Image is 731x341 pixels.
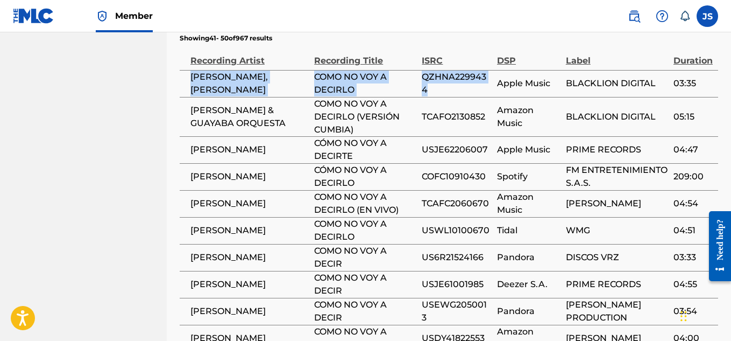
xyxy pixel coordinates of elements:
iframe: Resource Center [701,203,731,290]
span: PRIME RECORDS [566,143,668,156]
span: [PERSON_NAME] [190,305,309,318]
span: [PERSON_NAME] [190,143,309,156]
div: Notifications [679,11,690,22]
span: CÓMO NO VOY A DECIRTE [314,137,416,163]
span: [PERSON_NAME] PRODUCTION [566,298,668,324]
span: 03:35 [673,77,713,90]
div: Label [566,43,668,67]
span: BLACKLION DIGITAL [566,77,668,90]
span: Apple Music [497,77,560,90]
span: COMO NO VOY A DECIR [314,245,416,270]
span: DISCOS VRZ [566,251,668,264]
div: Help [651,5,673,27]
span: 04:51 [673,224,713,237]
span: USWL10100670 [422,224,492,237]
span: Tidal [497,224,560,237]
span: [PERSON_NAME] [190,197,309,210]
span: US6R21524166 [422,251,492,264]
span: Pandora [497,251,560,264]
span: USJE62206007 [422,143,492,156]
div: Recording Title [314,43,416,67]
img: Top Rightsholder [96,10,109,23]
span: QZHNA2299434 [422,71,492,96]
span: Pandora [497,305,560,318]
span: [PERSON_NAME] [566,197,668,210]
span: Apple Music [497,143,560,156]
span: COMO NO VOY A DECIR [314,298,416,324]
div: Duration [673,43,713,67]
span: Spotify [497,170,560,183]
span: 209:00 [673,170,713,183]
span: TCAFO2130852 [422,110,492,123]
div: Arrastrar [680,300,687,332]
span: 04:47 [673,143,713,156]
a: Public Search [623,5,645,27]
span: Deezer S.A. [497,278,560,291]
span: WMG [566,224,668,237]
span: Amazon Music [497,104,560,130]
div: DSP [497,43,560,67]
span: 03:33 [673,251,713,264]
span: BLACKLION DIGITAL [566,110,668,123]
p: Showing 41 - 50 of 967 results [180,33,272,43]
span: [PERSON_NAME] [190,251,309,264]
span: TCAFC2060670 [422,197,492,210]
span: COMO NO VOY A DECIRLO [314,71,416,96]
iframe: Chat Widget [677,289,731,341]
span: USEWG2050013 [422,298,492,324]
span: 04:54 [673,197,713,210]
div: ISRC [422,43,492,67]
span: [PERSON_NAME] [190,224,309,237]
img: MLC Logo [13,8,54,24]
span: CÓMO NO VOY A DECIRLO [314,164,416,190]
div: Recording Artist [190,43,309,67]
span: COFC10910430 [422,170,492,183]
span: Member [115,10,153,22]
img: search [628,10,641,23]
img: help [656,10,669,23]
span: FM ENTRETENIMIENTO S.A.S. [566,164,668,190]
div: User Menu [697,5,718,27]
span: [PERSON_NAME] [190,170,309,183]
span: COMO NO VOY A DECIR [314,272,416,297]
span: COMO NO VOY A DECIRLO (EN VIVO) [314,191,416,217]
span: [PERSON_NAME] & GUAYABA ORQUESTA [190,104,309,130]
span: COMO NO VOY A DECIRLO (VERSIÓN CUMBIA) [314,98,416,136]
span: [PERSON_NAME] [190,278,309,291]
span: 04:55 [673,278,713,291]
span: 03:54 [673,305,713,318]
span: Amazon Music [497,191,560,217]
span: COMO NO VOY A DECIRLO [314,218,416,243]
span: USJE61001985 [422,278,492,291]
span: 05:15 [673,110,713,123]
div: Widget de chat [677,289,731,341]
span: PRIME RECORDS [566,278,668,291]
span: [PERSON_NAME], [PERSON_NAME] [190,71,309,96]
